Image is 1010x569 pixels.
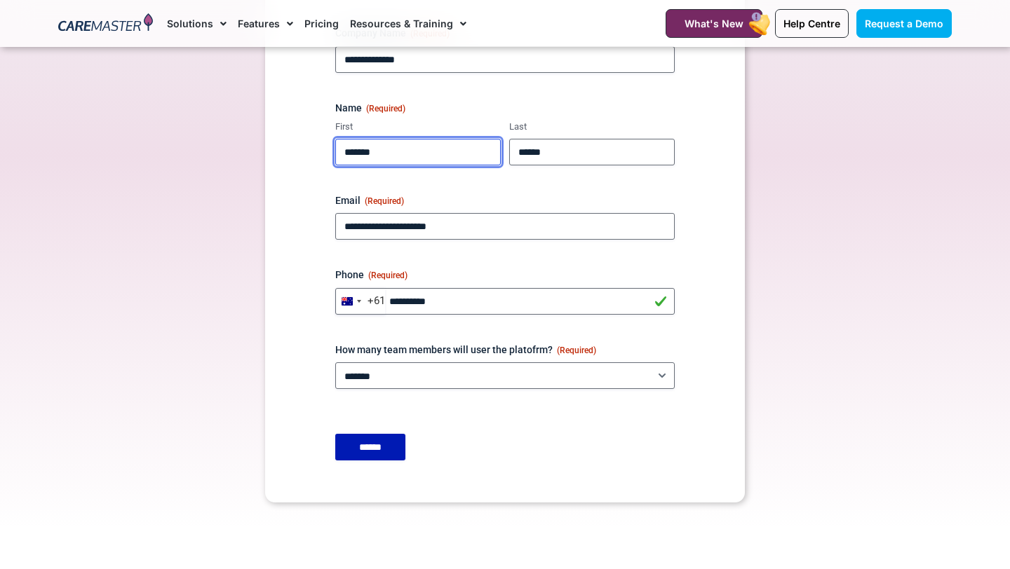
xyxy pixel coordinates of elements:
[335,193,675,207] label: Email
[783,18,840,29] span: Help Centre
[366,104,405,114] span: (Required)
[335,121,501,134] label: First
[58,13,153,34] img: CareMaster Logo
[368,270,408,280] span: (Required)
[557,345,596,355] span: (Required)
[335,101,405,115] legend: Name
[856,9,952,38] a: Request a Demo
[335,268,675,282] label: Phone
[365,196,404,206] span: (Required)
[368,296,385,306] div: +61
[336,288,385,315] button: Selected country
[666,9,762,38] a: What's New
[865,18,943,29] span: Request a Demo
[685,18,743,29] span: What's New
[335,343,675,357] label: How many team members will user the platofrm?
[509,121,675,134] label: Last
[775,9,849,38] a: Help Centre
